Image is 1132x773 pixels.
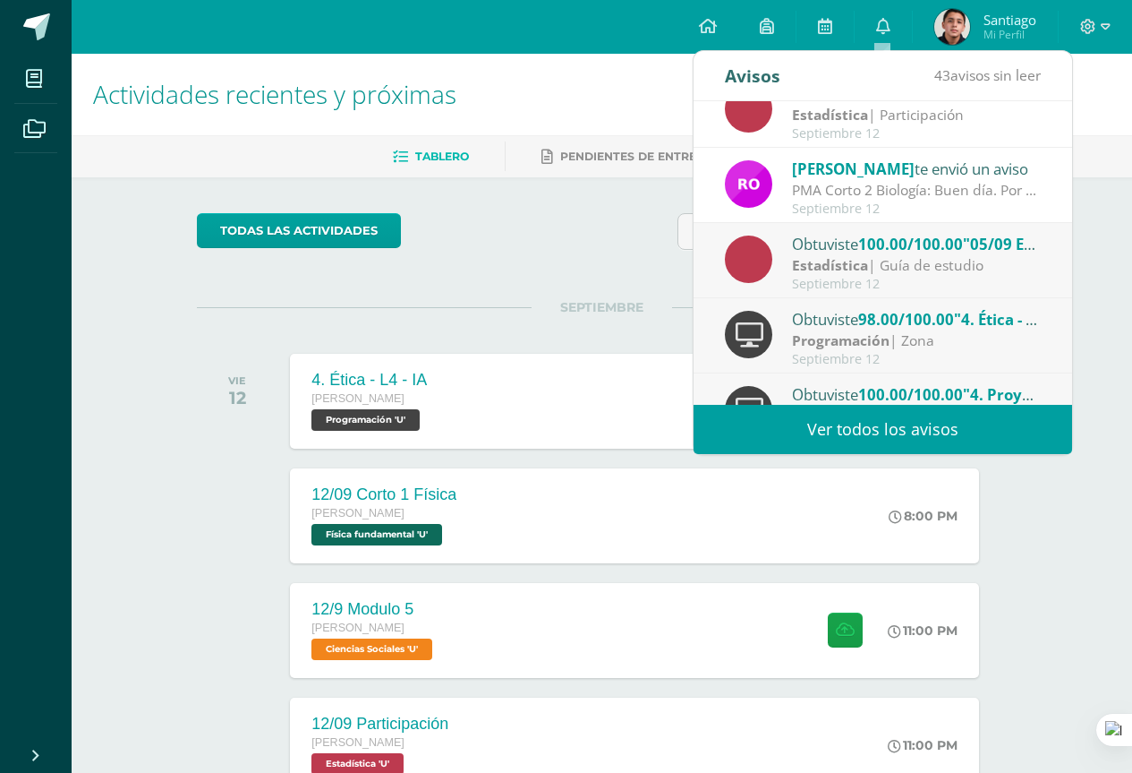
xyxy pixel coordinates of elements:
[197,213,401,248] a: todas las Actividades
[311,622,404,634] span: [PERSON_NAME]
[311,409,420,431] span: Programación 'U'
[311,715,448,734] div: 12/09 Participación
[983,27,1036,42] span: Mi Perfil
[954,309,1077,330] span: "4. Ética - L4 - IA"
[792,352,1041,367] div: Septiembre 12
[415,150,469,163] span: Tablero
[792,255,868,275] strong: Estadística
[792,202,1041,217] div: Septiembre 12
[888,623,958,639] div: 11:00 PM
[792,126,1041,142] div: Septiembre 12
[560,150,713,163] span: Pendientes de entrega
[725,160,772,208] img: 08228f36aa425246ac1f75ab91e507c5.png
[311,507,404,520] span: [PERSON_NAME]
[934,65,1041,85] span: avisos sin leer
[311,639,432,660] span: Ciencias Sociales 'U'
[792,331,889,350] strong: Programación
[228,387,246,408] div: 12
[934,9,970,45] img: b81a375a2ba29ccfbe84947ecc58dfa2.png
[541,142,713,171] a: Pendientes de entrega
[694,405,1072,454] a: Ver todos los avisos
[311,736,404,749] span: [PERSON_NAME]
[792,307,1041,331] div: Obtuviste en
[93,77,456,111] span: Actividades recientes y próximas
[228,374,246,387] div: VIE
[792,232,1041,255] div: Obtuviste en
[532,299,672,315] span: SEPTIEMBRE
[858,234,963,254] span: 100.00/100.00
[792,159,915,179] span: [PERSON_NAME]
[858,309,954,330] span: 98.00/100.00
[792,105,1041,125] div: | Participación
[858,384,963,405] span: 100.00/100.00
[792,277,1041,292] div: Septiembre 12
[678,214,1006,249] input: Busca una actividad próxima aquí...
[393,142,469,171] a: Tablero
[792,180,1041,201] div: PMA Corto 2 Biología: Buen día. Por este medio me comunico con usted para dar a conocer que su hi...
[311,524,442,545] span: Física fundamental 'U'
[888,737,958,753] div: 11:00 PM
[889,508,958,524] div: 8:00 PM
[792,255,1041,276] div: | Guía de estudio
[311,371,427,390] div: 4. Ética - L4 - IA
[311,392,404,405] span: [PERSON_NAME]
[792,331,1041,351] div: | Zona
[311,600,437,619] div: 12/9 Modulo 5
[792,382,1041,406] div: Obtuviste en
[792,157,1041,180] div: te envió un aviso
[983,11,1036,29] span: Santiago
[311,485,456,504] div: 12/09 Corto 1 Física
[963,234,1119,254] span: "05/09 ENCOVI 2023"
[725,51,780,100] div: Avisos
[934,65,950,85] span: 43
[792,105,868,125] strong: Estadística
